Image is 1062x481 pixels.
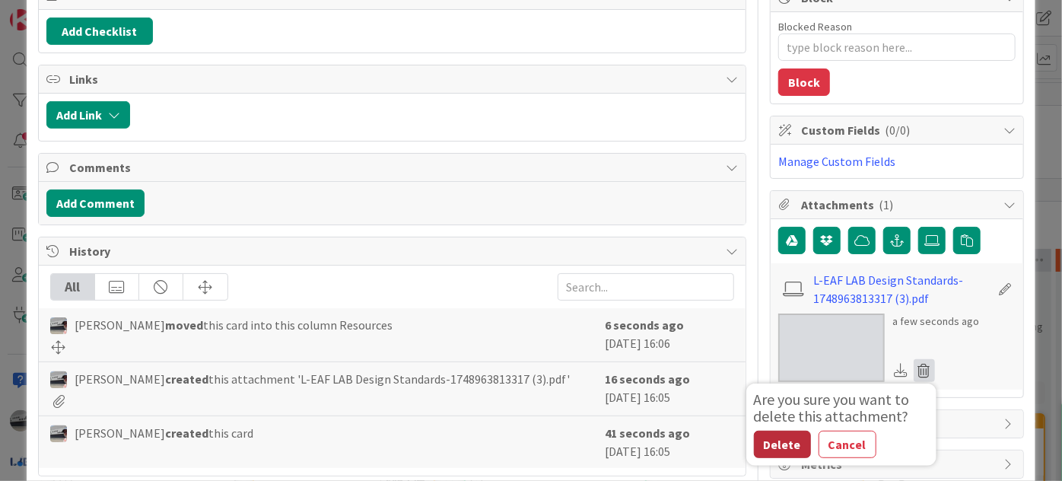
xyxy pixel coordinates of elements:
div: [DATE] 16:06 [605,316,734,354]
img: jB [50,425,67,442]
button: Block [778,68,830,96]
div: All [51,274,95,300]
button: Delete [754,431,811,458]
b: created [165,371,208,387]
img: jB [50,371,67,388]
div: Download [892,361,909,381]
span: History [69,242,718,260]
span: [PERSON_NAME] this card [75,424,253,442]
b: moved [165,317,203,333]
button: Cancel [819,431,876,458]
b: 16 seconds ago [605,371,690,387]
a: L-EAF LAB Design Standards-1748963813317 (3).pdf [813,271,990,307]
label: Blocked Reason [778,20,852,33]
span: Comments [69,158,718,177]
span: [PERSON_NAME] this card into this column Resources [75,316,393,334]
button: Add Checklist [46,18,153,45]
button: Add Link [46,101,130,129]
span: [PERSON_NAME] this attachment 'L-EAF LAB Design Standards-1748963813317 (3).pdf' [75,370,570,388]
b: 41 seconds ago [605,425,690,441]
a: Manage Custom Fields [778,154,895,169]
span: Links [69,70,718,88]
span: Attachments [801,196,996,214]
div: a few seconds ago [892,314,979,330]
button: Add Comment [46,190,145,217]
div: Are you sure you want to delete this attachment? [754,391,929,425]
input: Search... [558,273,734,301]
span: Custom Fields [801,121,996,139]
b: created [165,425,208,441]
img: jB [50,317,67,334]
div: [DATE] 16:05 [605,370,734,408]
span: ( 0/0 ) [885,123,910,138]
b: 6 seconds ago [605,317,684,333]
span: ( 1 ) [879,197,893,212]
div: [DATE] 16:05 [605,424,734,460]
